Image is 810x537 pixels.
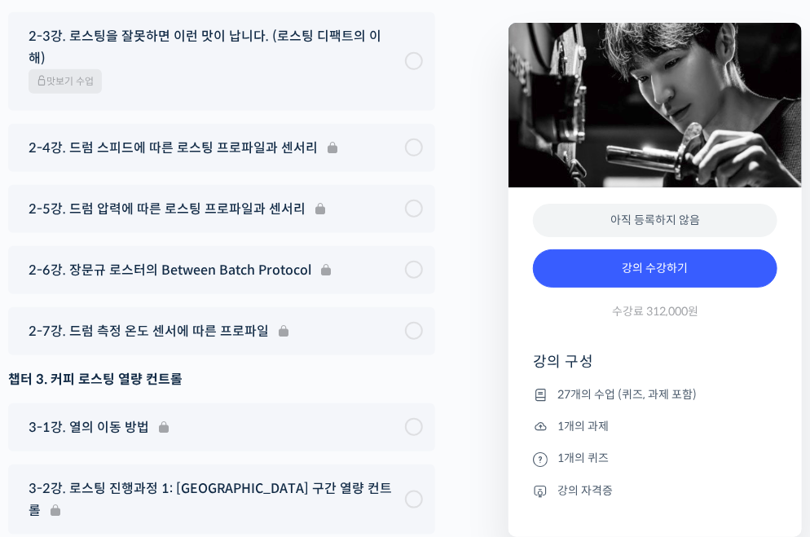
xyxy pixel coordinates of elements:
[210,402,313,442] a: 설정
[149,427,169,440] span: 대화
[533,249,777,288] a: 강의 수강하기
[533,385,777,404] li: 27개의 수업 (퀴즈, 과제 포함)
[29,69,102,94] span: 맛보기 수업
[8,368,435,390] div: 챕터 3. 커피 로스팅 열량 컨트롤
[533,416,777,436] li: 1개의 과제
[51,426,61,439] span: 홈
[108,402,210,442] a: 대화
[252,426,271,439] span: 설정
[533,481,777,500] li: 강의 자격증
[20,25,423,98] a: 2-3강. 로스팅을 잘못하면 이런 맛이 납니다. (로스팅 디팩트의 이해) 맛보기 수업
[29,25,397,69] span: 2-3강. 로스팅을 잘못하면 이런 맛이 납니다. (로스팅 디팩트의 이해)
[533,204,777,237] div: 아직 등록하지 않음
[612,304,698,319] span: 수강료 312,000원
[533,449,777,469] li: 1개의 퀴즈
[533,352,777,385] h4: 강의 구성
[5,402,108,442] a: 홈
